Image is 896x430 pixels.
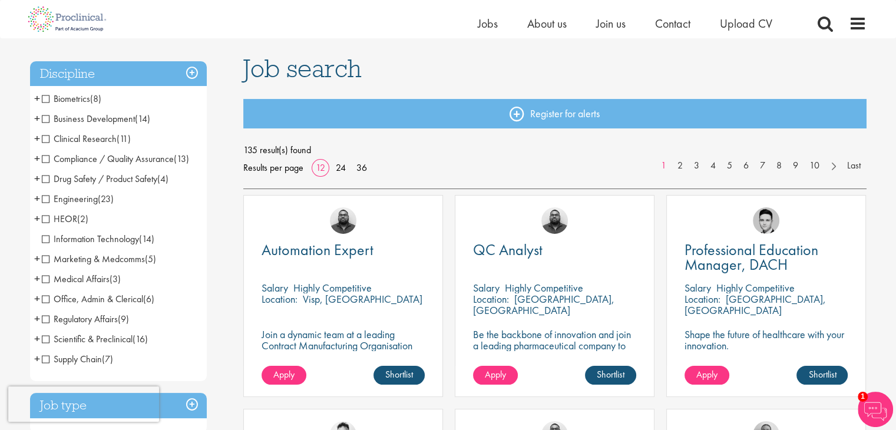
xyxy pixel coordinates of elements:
span: Automation Expert [262,240,373,260]
span: Marketing & Medcomms [42,253,156,265]
span: Location: [473,292,509,306]
span: (11) [117,133,131,145]
span: Apply [273,368,295,381]
a: About us [527,16,567,31]
span: (3) [110,273,121,285]
span: Engineering [42,193,114,205]
span: Clinical Research [42,133,117,145]
img: Chatbot [858,392,893,427]
span: Clinical Research [42,133,131,145]
span: Salary [262,281,288,295]
iframe: reCAPTCHA [8,386,159,422]
span: Drug Safety / Product Safety [42,173,168,185]
span: Location: [262,292,297,306]
span: + [34,290,40,307]
span: + [34,110,40,127]
span: Business Development [42,113,135,125]
span: + [34,150,40,167]
a: Apply [473,366,518,385]
p: Shape the future of healthcare with your innovation. [685,329,848,351]
span: Business Development [42,113,150,125]
span: Regulatory Affairs [42,313,118,325]
span: (13) [174,153,189,165]
span: Compliance / Quality Assurance [42,153,189,165]
a: 4 [705,159,722,173]
a: Shortlist [796,366,848,385]
span: Professional Education Manager, DACH [685,240,818,274]
a: 1 [655,159,672,173]
span: (7) [102,353,113,365]
a: Last [841,159,867,173]
span: + [34,130,40,147]
span: (5) [145,253,156,265]
img: Ashley Bennett [330,207,356,234]
span: Job search [243,52,362,84]
span: Medical Affairs [42,273,121,285]
span: Salary [473,281,500,295]
span: (14) [135,113,150,125]
span: Join us [596,16,626,31]
span: Engineering [42,193,98,205]
span: (16) [133,333,148,345]
span: + [34,210,40,227]
a: 6 [738,159,755,173]
span: Information Technology [42,233,154,245]
a: QC Analyst [473,243,636,257]
p: [GEOGRAPHIC_DATA], [GEOGRAPHIC_DATA] [473,292,614,317]
a: 10 [804,159,825,173]
span: (14) [139,233,154,245]
a: 7 [754,159,771,173]
a: Jobs [478,16,498,31]
span: Apply [485,368,506,381]
a: Upload CV [720,16,772,31]
span: (2) [77,213,88,225]
span: Drug Safety / Product Safety [42,173,157,185]
span: Biometrics [42,92,101,105]
a: 24 [332,161,350,174]
a: Automation Expert [262,243,425,257]
a: 5 [721,159,738,173]
span: Location: [685,292,720,306]
a: Apply [262,366,306,385]
span: + [34,270,40,287]
a: Apply [685,366,729,385]
p: Be the backbone of innovation and join a leading pharmaceutical company to help keep life-changin... [473,329,636,373]
span: Compliance / Quality Assurance [42,153,174,165]
span: + [34,310,40,328]
span: Scientific & Preclinical [42,333,148,345]
span: (9) [118,313,129,325]
span: HEOR [42,213,88,225]
span: (23) [98,193,114,205]
a: 9 [787,159,804,173]
a: Shortlist [373,366,425,385]
span: Results per page [243,159,303,177]
span: Biometrics [42,92,90,105]
span: (8) [90,92,101,105]
span: + [34,170,40,187]
span: 135 result(s) found [243,141,867,159]
a: Ashley Bennett [541,207,568,234]
a: Shortlist [585,366,636,385]
a: Register for alerts [243,99,867,128]
span: + [34,190,40,207]
a: Professional Education Manager, DACH [685,243,848,272]
a: 2 [672,159,689,173]
a: 8 [771,159,788,173]
p: Highly Competitive [505,281,583,295]
span: Scientific & Preclinical [42,333,133,345]
span: (6) [143,293,154,305]
span: Office, Admin & Clerical [42,293,154,305]
span: + [34,350,40,368]
span: Apply [696,368,718,381]
a: Contact [655,16,690,31]
p: [GEOGRAPHIC_DATA], [GEOGRAPHIC_DATA] [685,292,826,317]
a: 12 [312,161,329,174]
span: Marketing & Medcomms [42,253,145,265]
span: HEOR [42,213,77,225]
a: 3 [688,159,705,173]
